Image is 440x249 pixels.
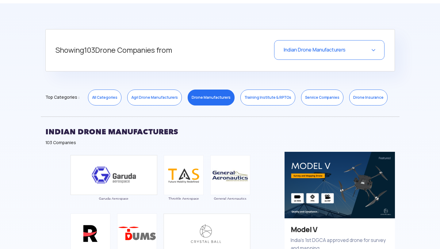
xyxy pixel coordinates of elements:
[163,172,204,200] a: Throttle Aerospace
[70,172,157,200] a: Garuda Aerospace
[45,124,395,140] h2: INDIAN DRONE MANUFACTURERS
[88,90,121,105] a: All Categories
[45,92,79,102] span: Top Categories :
[55,40,237,60] h5: Showing Drone Companies from
[301,90,343,105] a: Service Companies
[84,45,95,55] span: 103
[285,152,395,218] img: bg_eco_crystal.png
[45,140,395,146] div: 103 Companies
[127,90,182,105] a: Agri Drone Manufacturers
[284,47,346,53] span: Indian Drone Manufacturers
[240,90,295,105] a: Training Institute & RPTOs
[349,90,388,105] a: Drone Insurance
[188,90,235,105] a: Drone Manufacturers
[70,197,157,200] span: Garuda Aerospace
[210,155,250,195] img: ic_general.png
[210,172,251,200] a: General Aeronautics
[70,155,157,195] img: ic_garuda_eco.png
[291,224,389,235] h3: Model V
[163,197,204,200] span: Throttle Aerospace
[210,197,251,200] span: General Aeronautics
[164,155,204,195] img: ic_throttle.png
